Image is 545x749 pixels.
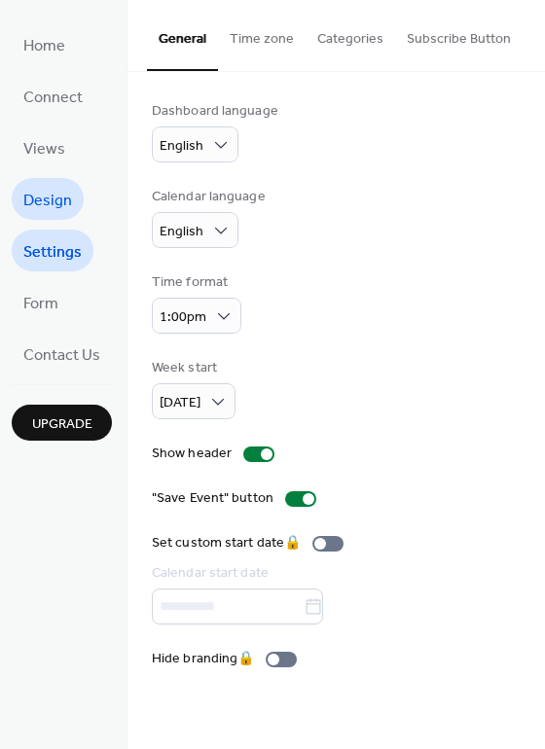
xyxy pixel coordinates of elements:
span: [DATE] [160,390,200,416]
span: Connect [23,83,83,113]
a: Home [12,23,77,65]
div: Dashboard language [152,101,278,122]
div: Time format [152,272,237,293]
a: Form [12,281,70,323]
span: Design [23,186,72,216]
span: English [160,219,203,245]
span: Upgrade [32,414,92,435]
a: Connect [12,75,94,117]
span: Form [23,289,58,319]
a: Contact Us [12,333,112,374]
span: Views [23,134,65,164]
div: Calendar language [152,187,266,207]
span: 1:00pm [160,304,206,331]
a: Design [12,178,84,220]
span: Settings [23,237,82,267]
div: Show header [152,444,232,464]
button: Upgrade [12,405,112,441]
span: Home [23,31,65,61]
span: Contact Us [23,340,100,371]
div: "Save Event" button [152,488,273,509]
a: Settings [12,230,93,271]
div: Week start [152,358,232,378]
span: English [160,133,203,160]
a: Views [12,126,77,168]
